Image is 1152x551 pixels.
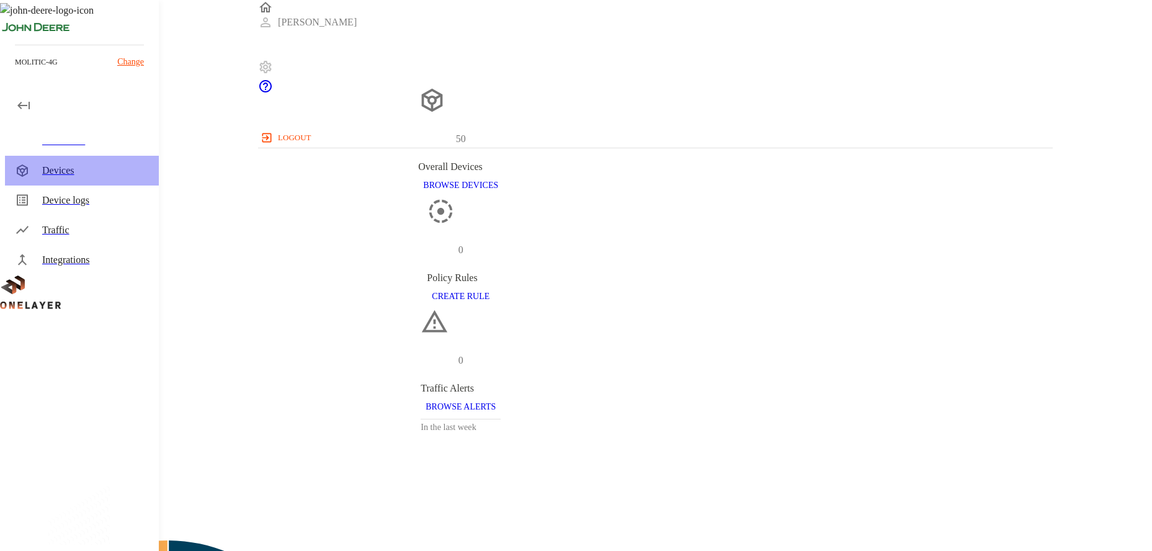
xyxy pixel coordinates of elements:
[427,290,494,301] a: CREATE RULE
[421,396,501,419] button: BROWSE ALERTS
[258,85,273,96] a: onelayer-support
[421,419,501,435] h3: In the last week
[418,179,503,190] a: BROWSE DEVICES
[458,353,463,368] p: 0
[258,128,1053,148] a: logout
[278,15,357,30] p: [PERSON_NAME]
[421,381,501,396] div: Traffic Alerts
[258,128,316,148] button: logout
[427,271,494,285] div: Policy Rules
[418,174,503,197] button: BROWSE DEVICES
[418,159,503,174] div: Overall Devices
[421,401,501,411] a: BROWSE ALERTS
[427,285,494,308] button: CREATE RULE
[458,243,463,258] p: 0
[258,85,273,96] span: Support Portal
